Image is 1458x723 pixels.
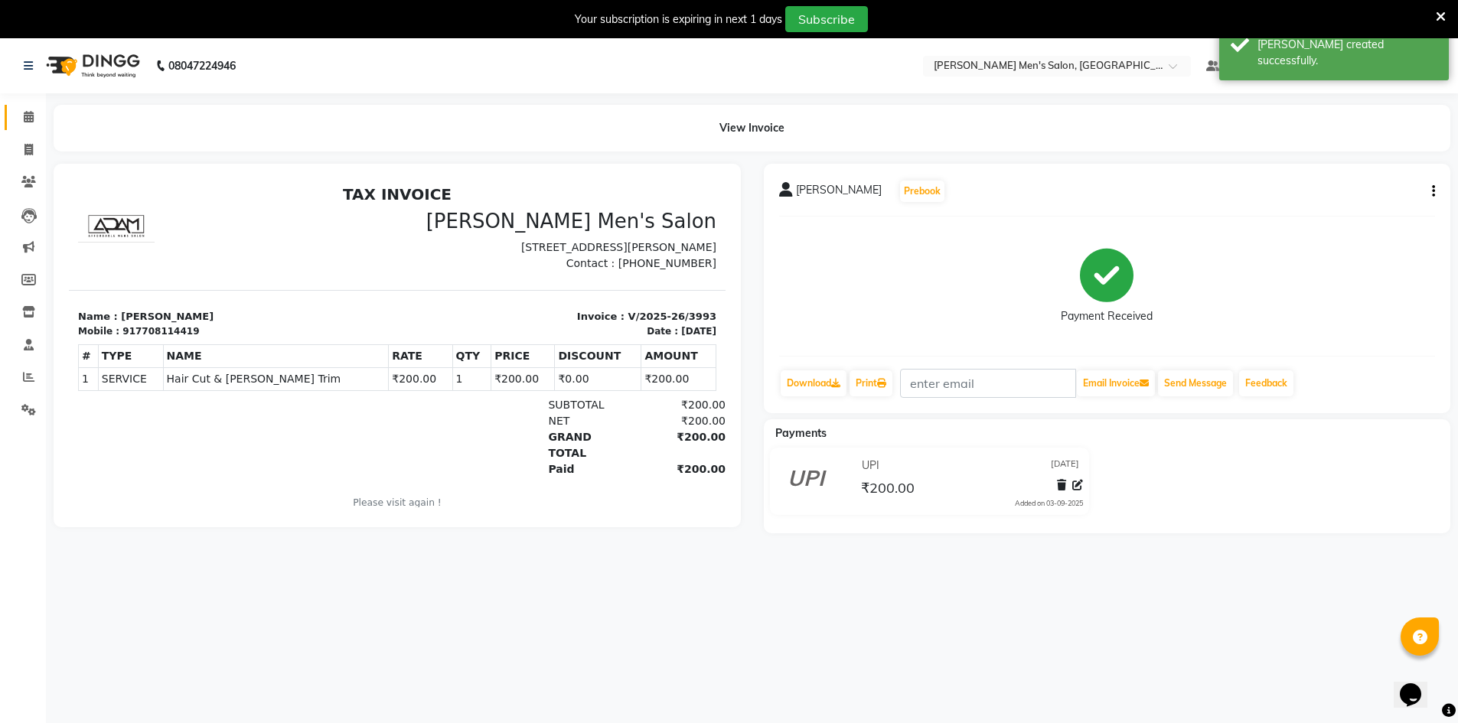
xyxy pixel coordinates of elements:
div: View Invoice [54,105,1450,151]
p: Please visit again ! [9,317,647,331]
b: 08047224946 [168,44,236,87]
th: QTY [383,165,422,188]
p: Invoice : V/2025-26/3993 [338,130,647,145]
span: [PERSON_NAME] [796,182,882,204]
a: Download [781,370,846,396]
th: TYPE [29,165,94,188]
p: [STREET_ADDRESS][PERSON_NAME] [338,60,647,77]
th: RATE [320,165,383,188]
td: ₹200.00 [320,188,383,211]
div: [DATE] [612,145,647,159]
button: Email Invoice [1077,370,1155,396]
p: Contact : [PHONE_NUMBER] [338,77,647,93]
img: logo [39,44,144,87]
div: GRAND TOTAL [470,250,563,282]
div: Date : [578,145,609,159]
div: 917708114419 [54,145,130,159]
a: Feedback [1239,370,1293,396]
div: Mobile : [9,145,51,159]
h3: [PERSON_NAME] Men's Salon [338,31,647,54]
span: ₹200.00 [861,479,915,500]
td: ₹0.00 [486,188,572,211]
td: SERVICE [29,188,94,211]
td: 1 [10,188,30,211]
div: ₹200.00 [563,218,657,234]
th: PRICE [422,165,486,188]
h2: TAX INVOICE [9,6,647,24]
td: ₹200.00 [422,188,486,211]
iframe: chat widget [1394,662,1443,708]
p: Name : [PERSON_NAME] [9,130,319,145]
button: Subscribe [785,6,868,32]
div: NET [470,234,563,250]
button: Prebook [900,181,944,202]
span: Hair Cut & [PERSON_NAME] Trim [98,192,317,208]
th: DISCOUNT [486,165,572,188]
td: 1 [383,188,422,211]
div: ₹200.00 [563,250,657,282]
span: [DATE] [1051,458,1079,474]
div: ₹200.00 [563,234,657,250]
th: NAME [94,165,320,188]
div: SUBTOTAL [470,218,563,234]
span: UPI [862,458,879,474]
div: Payment Received [1061,308,1153,324]
div: Added on 03-09-2025 [1015,498,1083,509]
td: ₹200.00 [572,188,647,211]
input: enter email [900,369,1076,398]
div: ₹200.00 [563,282,657,298]
th: AMOUNT [572,165,647,188]
th: # [10,165,30,188]
a: Print [850,370,892,396]
div: Bill created successfully. [1257,37,1437,69]
div: Paid [470,282,563,298]
span: Payments [775,426,827,440]
div: Your subscription is expiring in next 1 days [575,11,782,28]
button: Send Message [1158,370,1233,396]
